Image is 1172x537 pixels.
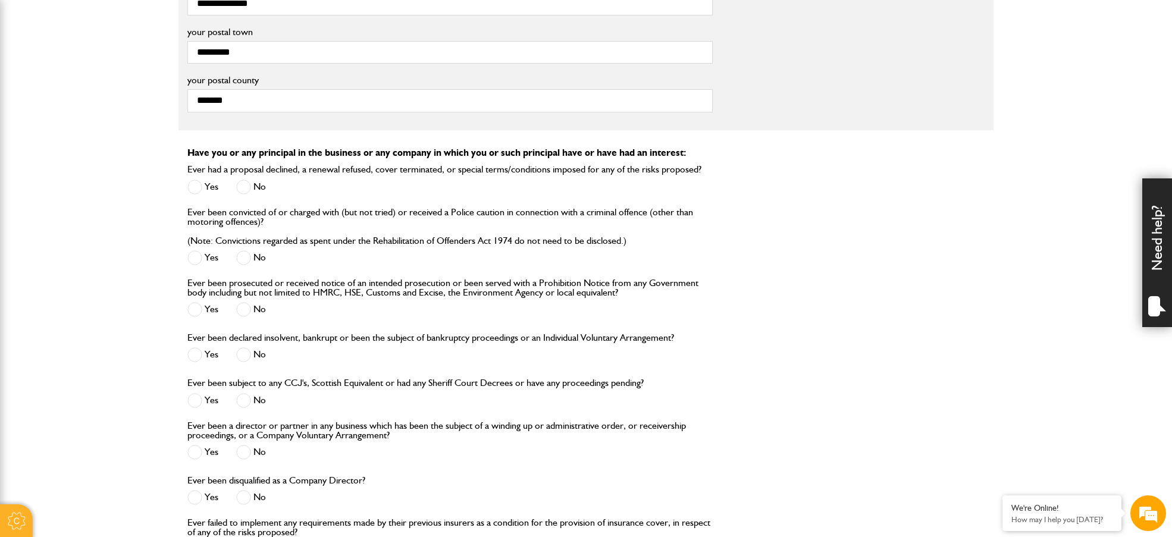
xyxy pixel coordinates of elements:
label: Ever been a director or partner in any business which has been the subject of a winding up or adm... [187,421,713,440]
label: Yes [187,180,218,194]
label: Ever been subject to any CCJ's, Scottish Equivalent or had any Sheriff Court Decrees or have any ... [187,378,644,388]
label: No [236,250,266,265]
label: Yes [187,445,218,460]
em: Start Chat [162,366,216,382]
p: Have you or any principal in the business or any company in which you or such principal have or h... [187,148,985,158]
input: Enter your last name [15,110,217,136]
div: Need help? [1142,178,1172,327]
div: We're Online! [1011,503,1113,513]
label: your postal town [187,27,713,37]
label: Yes [187,250,218,265]
label: No [236,180,266,194]
label: Ever been disqualified as a Company Director? [187,476,365,485]
label: Yes [187,347,218,362]
p: How may I help you today? [1011,515,1113,524]
label: Ever been declared insolvent, bankrupt or been the subject of bankruptcy proceedings or an Indivi... [187,333,674,343]
img: d_20077148190_company_1631870298795_20077148190 [20,66,50,83]
label: No [236,445,266,460]
label: Yes [187,302,218,317]
textarea: Type your message and hit 'Enter' [15,215,217,356]
label: No [236,347,266,362]
label: No [236,393,266,408]
input: Enter your phone number [15,180,217,206]
input: Enter your email address [15,145,217,171]
label: Yes [187,393,218,408]
label: your postal county [187,76,713,85]
label: No [236,490,266,505]
div: Minimize live chat window [195,6,224,34]
div: Chat with us now [62,67,200,82]
label: No [236,302,266,317]
label: Ever had a proposal declined, a renewal refused, cover terminated, or special terms/conditions im... [187,165,701,174]
label: Ever been prosecuted or received notice of an intended prosecution or been served with a Prohibit... [187,278,713,297]
label: Yes [187,490,218,505]
label: Ever been convicted of or charged with (but not tried) or received a Police caution in connection... [187,208,713,246]
label: Ever failed to implement any requirements made by their previous insurers as a condition for the ... [187,518,713,537]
